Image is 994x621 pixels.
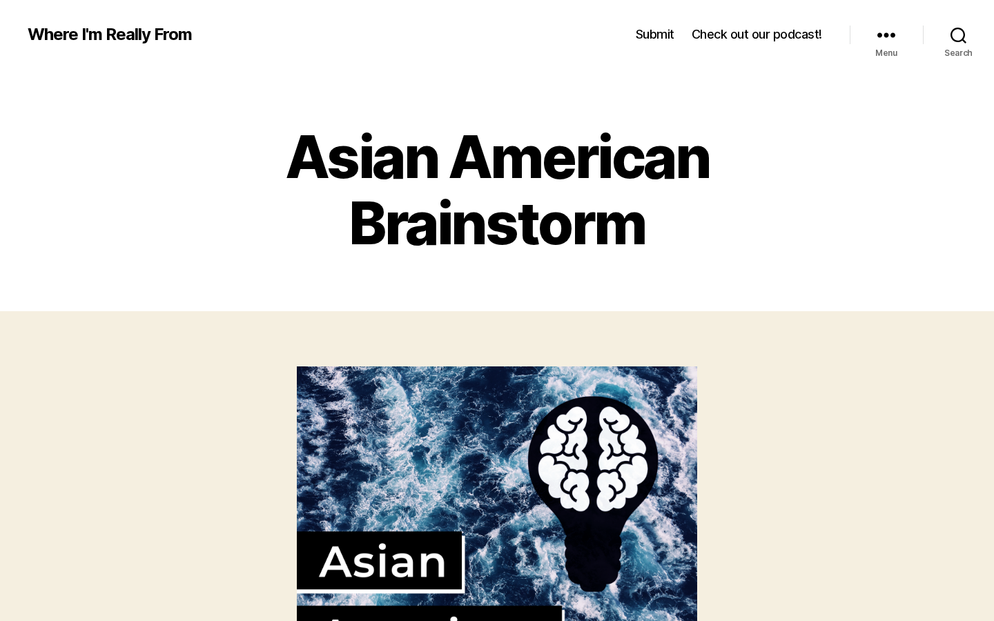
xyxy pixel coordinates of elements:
h1: Asian American Brainstorm [152,124,842,256]
a: Where I'm Really From [28,26,192,43]
a: Check out our podcast! [692,27,822,42]
nav: Horizontal [636,27,822,42]
button: Menu [850,19,923,50]
span: Menu [850,48,923,58]
span: Search [923,48,994,58]
button: Search [923,19,994,50]
a: Submit [636,27,674,42]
